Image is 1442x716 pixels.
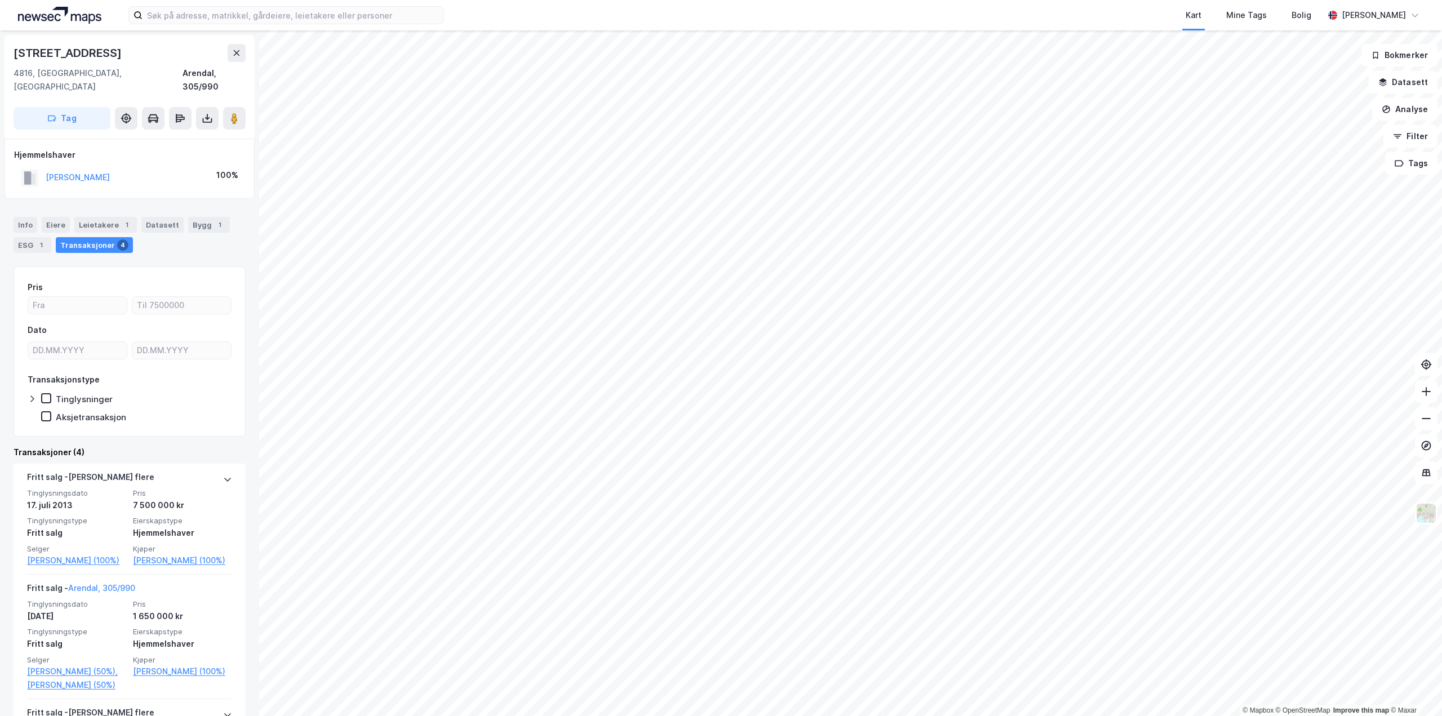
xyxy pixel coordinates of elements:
[1226,8,1267,22] div: Mine Tags
[133,499,232,512] div: 7 500 000 kr
[56,394,113,404] div: Tinglysninger
[14,217,37,233] div: Info
[28,342,127,359] input: DD.MM.YYYY
[14,237,51,253] div: ESG
[132,342,231,359] input: DD.MM.YYYY
[14,66,183,94] div: 4816, [GEOGRAPHIC_DATA], [GEOGRAPHIC_DATA]
[27,665,126,678] a: [PERSON_NAME] (50%),
[42,217,70,233] div: Eiere
[27,488,126,498] span: Tinglysningsdato
[1383,125,1437,148] button: Filter
[121,219,132,230] div: 1
[56,412,126,423] div: Aksjetransaksjon
[56,237,133,253] div: Transaksjoner
[1243,706,1274,714] a: Mapbox
[28,323,47,337] div: Dato
[18,7,101,24] img: logo.a4113a55bc3d86da70a041830d287a7e.svg
[143,7,443,24] input: Søk på adresse, matrikkel, gårdeiere, leietakere eller personer
[1386,662,1442,716] iframe: Chat Widget
[14,446,246,459] div: Transaksjoner (4)
[27,516,126,526] span: Tinglysningstype
[214,219,225,230] div: 1
[1292,8,1311,22] div: Bolig
[27,678,126,692] a: [PERSON_NAME] (50%)
[27,526,126,540] div: Fritt salg
[133,544,232,554] span: Kjøper
[1361,44,1437,66] button: Bokmerker
[27,610,126,623] div: [DATE]
[28,297,127,314] input: Fra
[14,107,110,130] button: Tag
[1369,71,1437,94] button: Datasett
[27,499,126,512] div: 17. juli 2013
[14,44,124,62] div: [STREET_ADDRESS]
[74,217,137,233] div: Leietakere
[27,637,126,651] div: Fritt salg
[27,554,126,567] a: [PERSON_NAME] (100%)
[27,544,126,554] span: Selger
[28,281,43,294] div: Pris
[1416,502,1437,524] img: Z
[1372,98,1437,121] button: Analyse
[141,217,184,233] div: Datasett
[27,599,126,609] span: Tinglysningsdato
[14,148,245,162] div: Hjemmelshaver
[133,554,232,567] a: [PERSON_NAME] (100%)
[117,239,128,251] div: 4
[216,168,238,182] div: 100%
[133,655,232,665] span: Kjøper
[1333,706,1389,714] a: Improve this map
[27,581,135,599] div: Fritt salg -
[1385,152,1437,175] button: Tags
[1386,662,1442,716] div: Kontrollprogram for chat
[35,239,47,251] div: 1
[27,470,154,488] div: Fritt salg - [PERSON_NAME] flere
[188,217,230,233] div: Bygg
[27,627,126,637] span: Tinglysningstype
[133,516,232,526] span: Eierskapstype
[1342,8,1406,22] div: [PERSON_NAME]
[27,655,126,665] span: Selger
[28,373,100,386] div: Transaksjonstype
[133,665,232,678] a: [PERSON_NAME] (100%)
[133,526,232,540] div: Hjemmelshaver
[133,610,232,623] div: 1 650 000 kr
[133,488,232,498] span: Pris
[68,583,135,593] a: Arendal, 305/990
[133,627,232,637] span: Eierskapstype
[1186,8,1201,22] div: Kart
[183,66,246,94] div: Arendal, 305/990
[133,637,232,651] div: Hjemmelshaver
[132,297,231,314] input: Til 7500000
[133,599,232,609] span: Pris
[1276,706,1330,714] a: OpenStreetMap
